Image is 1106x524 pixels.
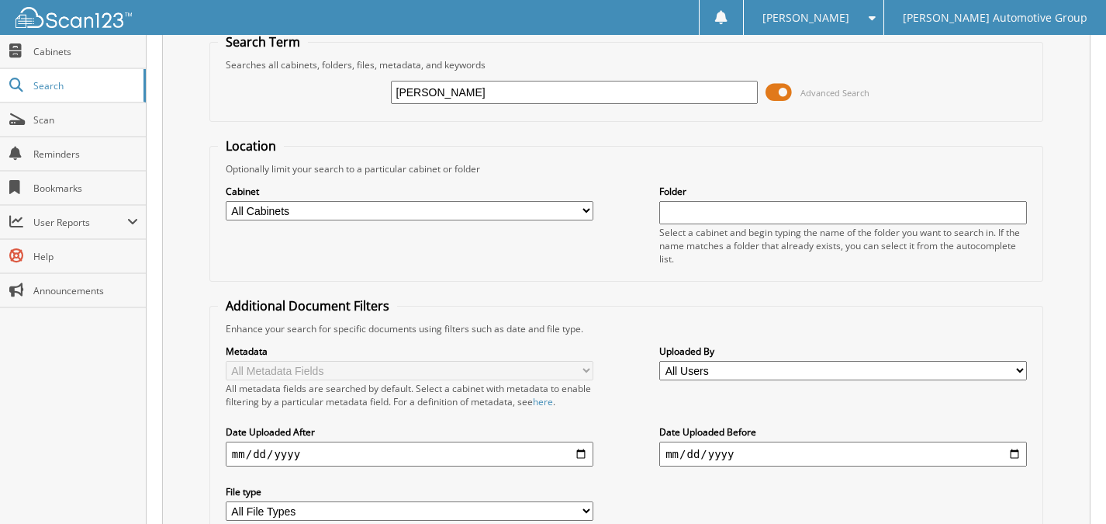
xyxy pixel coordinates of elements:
label: Uploaded By [659,345,1027,358]
label: Metadata [226,345,593,358]
div: Searches all cabinets, folders, files, metadata, and keywords [218,58,1035,71]
a: here [533,395,553,408]
span: Help [33,250,138,263]
div: Optionally limit your search to a particular cabinet or folder [218,162,1035,175]
span: Announcements [33,284,138,297]
input: start [226,442,593,467]
iframe: Chat Widget [1028,449,1106,524]
div: All metadata fields are searched by default. Select a cabinet with metadata to enable filtering b... [226,382,593,408]
div: Enhance your search for specific documents using filters such as date and file type. [218,322,1035,335]
label: Date Uploaded After [226,425,593,439]
legend: Search Term [218,33,308,50]
img: scan123-logo-white.svg [16,7,132,28]
span: Cabinets [33,45,138,58]
input: end [659,442,1027,467]
span: Scan [33,113,138,127]
span: Search [33,79,136,92]
span: User Reports [33,216,127,229]
span: [PERSON_NAME] [762,13,849,23]
label: Date Uploaded Before [659,425,1027,439]
div: Select a cabinet and begin typing the name of the folder you want to search in. If the name match... [659,226,1027,265]
span: Advanced Search [800,87,869,99]
legend: Location [218,137,284,154]
legend: Additional Document Filters [218,297,397,314]
label: Cabinet [226,185,593,198]
span: Bookmarks [33,182,138,195]
span: [PERSON_NAME] Automotive Group [903,13,1087,23]
span: Reminders [33,147,138,161]
label: File type [226,485,593,498]
label: Folder [659,185,1027,198]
